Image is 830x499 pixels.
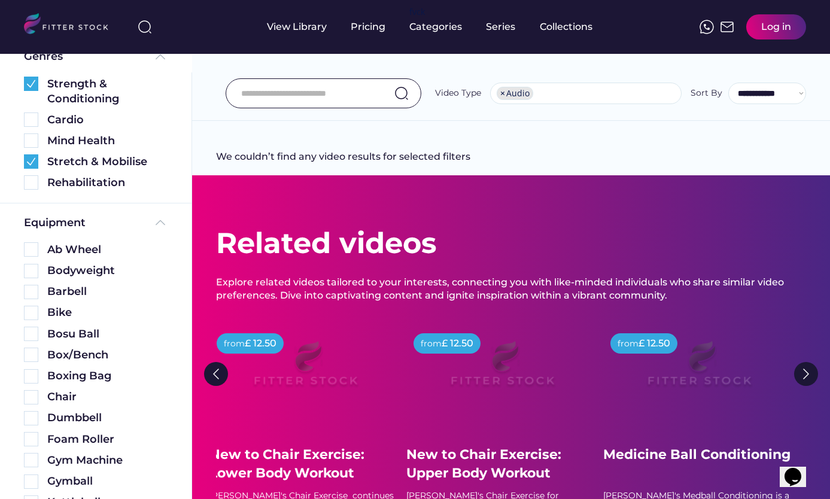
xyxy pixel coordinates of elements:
img: Group%201000002322%20%281%29.svg [794,362,818,386]
div: Mind Health [47,133,168,148]
div: fvck [409,6,425,18]
div: Categories [409,20,462,34]
div: Bosu Ball [47,327,168,342]
img: Rectangle%205126.svg [24,474,38,489]
img: meteor-icons_whatsapp%20%281%29.svg [700,20,714,34]
img: Frame%2079%20%281%29.svg [229,326,382,412]
img: Rectangle%205126.svg [24,133,38,148]
div: Stretch & Mobilise [47,154,168,169]
img: Group%201000002360.svg [24,77,38,91]
div: Boxing Bag [47,369,168,384]
div: Bike [47,305,168,320]
div: Box/Bench [47,348,168,363]
div: Explore related videos tailored to your interests, connecting you with like-minded individuals wh... [216,276,806,303]
div: Log in [761,20,791,34]
div: Related videos [216,223,436,263]
img: Group%201000002322%20%281%29.svg [204,362,228,386]
img: Frame%20%285%29.svg [153,215,168,230]
div: Strength & Conditioning [47,77,168,107]
div: Video Type [435,87,481,99]
div: Chair [47,390,168,404]
span: × [500,89,505,98]
img: Frame%20%285%29.svg [153,50,168,64]
div: New to Chair Exercise: Upper Body Workout [406,446,598,483]
img: Rectangle%205126.svg [24,112,38,127]
div: Bodyweight [47,263,168,278]
div: Barbell [47,284,168,299]
div: Foam Roller [47,432,168,447]
div: from [421,338,442,350]
div: New to Chair Exercise: Lower Body Workout [209,446,401,483]
img: Rectangle%205126.svg [24,390,38,404]
div: Rehabilitation [47,175,168,190]
div: Gymball [47,474,168,489]
div: Equipment [24,215,86,230]
img: Rectangle%205126.svg [24,175,38,190]
img: search-normal.svg [394,86,409,101]
img: LOGO.svg [24,13,118,38]
img: Rectangle%205126.svg [24,432,38,446]
div: Ab Wheel [47,242,168,257]
div: Series [486,20,516,34]
img: search-normal%203.svg [138,20,152,34]
div: Genres [24,49,63,64]
img: Frame%2051.svg [720,20,734,34]
img: Rectangle%205126.svg [24,411,38,425]
img: Rectangle%205126.svg [24,264,38,278]
div: Pricing [351,20,385,34]
div: Collections [540,20,592,34]
img: Frame%2079%20%281%29.svg [425,326,579,412]
img: Rectangle%205126.svg [24,453,38,467]
img: Rectangle%205126.svg [24,242,38,257]
img: Frame%2079%20%281%29.svg [622,326,776,412]
img: Rectangle%205126.svg [24,348,38,362]
div: Cardio [47,112,168,127]
div: Dumbbell [47,410,168,425]
div: Gym Machine [47,453,168,468]
div: We couldn’t find any video results for selected filters [216,150,470,175]
div: Medicine Ball Conditioning [603,446,795,464]
img: Rectangle%205126.svg [24,285,38,299]
img: Group%201000002360.svg [24,154,38,169]
img: Rectangle%205126.svg [24,327,38,341]
div: View Library [267,20,327,34]
div: from [618,338,639,350]
iframe: chat widget [780,451,818,487]
div: Sort By [691,87,722,99]
img: Rectangle%205126.svg [24,306,38,320]
div: from [224,338,245,350]
li: Audio [497,87,533,100]
img: Rectangle%205126.svg [24,369,38,384]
